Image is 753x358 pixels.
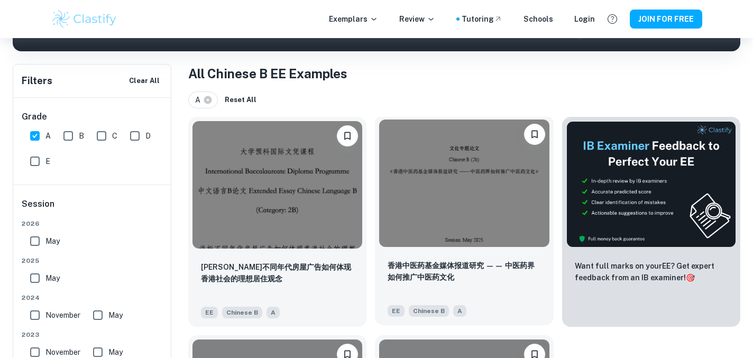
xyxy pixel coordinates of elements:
span: Chinese B [222,307,262,318]
img: Clastify logo [51,8,118,30]
span: May [45,272,60,284]
h6: Grade [22,111,163,123]
button: Please log in to bookmark exemplars [337,125,358,146]
img: Chinese B EE example thumbnail: ⾹港中医药基⾦媒体报道研究 —— 中医药界如何推⼴中医药⽂化 [379,120,549,247]
h1: All Chinese B EE Examples [188,64,740,83]
span: E [45,155,50,167]
span: November [45,309,80,321]
p: 浅析不同年代房屋广告如何体现香港社会的理想居住观念 [201,261,354,284]
span: EE [201,307,218,318]
span: C [112,130,117,142]
a: Please log in to bookmark exemplars⾹港中医药基⾦媒体报道研究 —— 中医药界如何推⼴中医药⽂化 EEChinese BA [375,117,553,327]
span: May [108,309,123,321]
a: Please log in to bookmark exemplars浅析不同年代房屋广告如何体现香港社会的理想居住观念EEChinese BA [188,117,366,327]
img: Thumbnail [566,121,736,247]
span: May [108,346,123,358]
span: A [453,305,466,317]
img: Chinese B EE example thumbnail: 浅析不同年代房屋广告如何体现香港社会的理想居住观念 [192,121,362,249]
a: Login [574,13,595,25]
a: ThumbnailWant full marks on yourEE? Get expert feedback from an IB examiner! [562,117,740,327]
h6: Filters [22,74,52,88]
span: A [195,94,205,106]
button: JOIN FOR FREE [630,10,702,29]
span: A [45,130,51,142]
p: Want full marks on your EE ? Get expert feedback from an IB examiner! [575,260,728,283]
span: November [45,346,80,358]
span: EE [388,305,405,317]
div: A [188,91,218,108]
span: May [45,235,60,247]
span: A [267,307,280,318]
span: B [79,130,84,142]
p: Review [399,13,435,25]
button: Clear All [126,73,162,89]
span: 2024 [22,293,163,302]
a: Tutoring [462,13,502,25]
p: Exemplars [329,13,378,25]
span: D [145,130,151,142]
span: 2026 [22,219,163,228]
h6: Session [22,198,163,219]
button: Reset All [222,92,259,108]
span: 2023 [22,330,163,339]
p: ⾹港中医药基⾦媒体报道研究 —— 中医药界如何推⼴中医药⽂化 [388,260,540,283]
span: Chinese B [409,305,449,317]
button: Help and Feedback [603,10,621,28]
span: 2025 [22,256,163,265]
a: Schools [524,13,553,25]
button: Please log in to bookmark exemplars [524,124,545,145]
span: 🎯 [686,273,695,282]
